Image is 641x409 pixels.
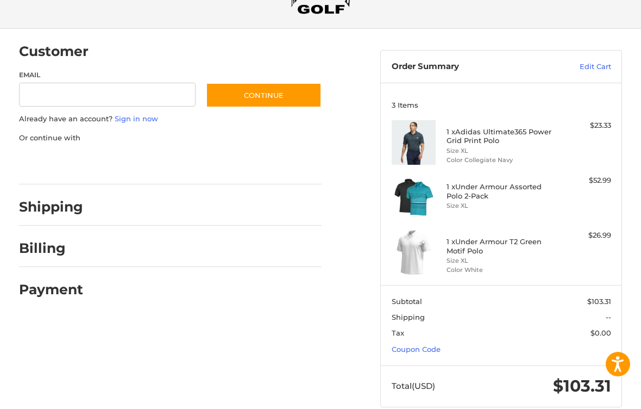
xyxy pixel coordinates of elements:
h2: Shipping [19,199,83,215]
h2: Customer [19,43,89,60]
button: Continue [206,83,322,108]
h3: 3 Items [392,101,611,109]
span: Subtotal [392,297,422,306]
span: Shipping [392,313,425,321]
li: Size XL [447,256,554,265]
a: Edit Cart [541,61,611,72]
p: Already have an account? [19,114,322,125]
span: -- [606,313,611,321]
h2: Payment [19,281,83,298]
div: $23.33 [556,120,611,131]
h4: 1 x Adidas Ultimate365 Power Grid Print Polo [447,127,554,145]
h4: 1 x Under Armour T2 Green Motif Polo [447,237,554,255]
div: $52.99 [556,175,611,186]
span: Total (USD) [392,381,435,391]
h4: 1 x Under Armour Assorted Polo 2-Pack [447,182,554,200]
li: Size XL [447,146,554,156]
label: Email [19,70,196,80]
li: Color White [447,265,554,275]
a: Sign in now [115,114,158,123]
h2: Billing [19,240,83,257]
iframe: PayPal-paypal [15,154,97,173]
a: Coupon Code [392,345,441,354]
p: Or continue with [19,133,322,144]
span: $0.00 [590,329,611,337]
iframe: PayPal-venmo [199,154,281,173]
li: Color Collegiate Navy [447,156,554,165]
h3: Order Summary [392,61,542,72]
div: $26.99 [556,230,611,241]
iframe: PayPal-paylater [108,154,189,173]
span: $103.31 [587,297,611,306]
span: $103.31 [553,376,611,396]
li: Size XL [447,201,554,210]
span: Tax [392,329,404,337]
